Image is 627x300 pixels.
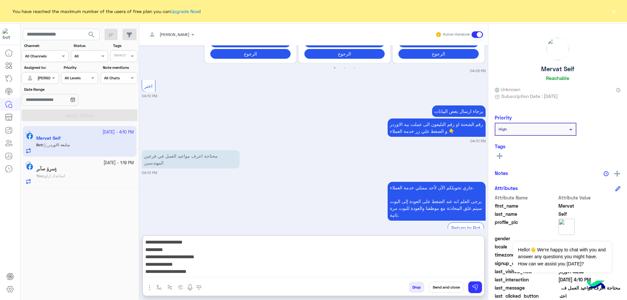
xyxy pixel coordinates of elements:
img: picture [25,161,31,167]
p: 25/9/2025, 4:10 PM [388,118,486,137]
label: Priority [64,65,97,71]
button: 2 of 2 [341,65,348,71]
img: hulul-logo.png [585,274,607,297]
label: Date Range [24,87,97,92]
span: last_interaction [495,276,557,283]
span: اساعدك ازاي [44,173,65,178]
img: defaultAdmin.png [25,73,35,83]
p: 25/9/2025, 4:10 PM [388,182,486,221]
span: Hello!👋 We're happy to chat with you and answer any questions you might have. How can we assist y... [513,242,611,272]
span: You have reached the maximum number of the users of free plan you can ! [12,8,201,15]
label: Status [73,43,107,49]
img: Facebook [26,164,33,170]
span: last_message [495,284,557,291]
span: Unknown [495,86,520,93]
img: send voice note [186,284,194,292]
h6: Notes [495,170,508,176]
div: Return to Bot [448,222,484,233]
h6: Attributes [495,185,518,191]
button: الرجوع [210,49,291,58]
button: 3 of 2 [351,65,358,71]
p: 25/9/2025, 4:10 PM [432,105,486,117]
span: timezone [495,251,557,258]
span: [PERSON_NAME] [160,32,189,37]
img: send attachment [146,284,153,292]
button: × [611,8,617,14]
span: Mervat [558,202,621,209]
span: You [36,173,43,178]
img: select flow [156,285,162,290]
span: Seif [558,211,621,217]
span: last_clicked_button [495,292,557,299]
h6: Tags [495,143,620,149]
span: 2025-09-25T13:10:36.351Z [558,276,621,283]
img: send message [472,284,478,291]
span: Attribute Value [558,194,621,201]
h6: Priority [495,115,512,120]
a: Upgrade Now [170,8,200,14]
h6: Reachable [546,75,569,81]
button: الرجوع [398,49,479,58]
span: last_name [495,211,557,217]
span: اختر [558,292,621,299]
img: notes [603,171,609,176]
span: search [88,31,95,39]
small: 04:10 PM [142,93,157,99]
small: 04:10 PM [470,138,486,144]
img: picture [547,38,569,60]
span: Attribute Name [495,194,557,201]
button: create order [175,282,186,292]
span: gender [495,235,557,242]
img: Trigger scenario [167,285,172,290]
button: Apply Filters [22,109,137,121]
span: signup_date [495,260,557,267]
label: Note mentions [103,65,137,71]
img: add [614,171,620,177]
b: : [36,173,44,178]
label: Assigned to: [24,65,58,71]
img: picture [558,219,575,235]
button: Trigger scenario [165,282,175,292]
span: locale [495,243,557,250]
img: create order [178,285,183,290]
button: search [84,29,100,43]
small: Human Handover [443,32,470,37]
span: اختر [144,83,153,89]
span: profile_pic [495,219,557,234]
img: make a call [196,285,201,290]
h5: عٍمرٍۆ صآبرٍ [36,166,57,172]
h5: Mervat Seif [541,65,574,73]
small: 04:10 PM [142,170,157,175]
span: last_visited_flow [495,268,557,275]
button: Send and close [429,282,463,293]
label: Channel: [24,43,68,49]
button: الرجوع [304,49,385,58]
button: 1 of 2 [331,65,338,71]
div: Select [113,52,126,60]
label: Tags [113,43,137,49]
button: Drop [409,282,424,293]
small: [DATE] - 1:19 PM [104,160,134,166]
p: 25/9/2025, 4:10 PM [142,150,240,168]
button: select flow [154,282,165,292]
small: 04:09 PM [470,68,486,73]
span: محتاجة اعرف مواعيد العمل في فرعين المهندسين [558,284,621,291]
span: Subscription Date : [DATE] [501,93,558,100]
span: first_name [495,202,557,209]
img: 713415422032625 [3,28,14,40]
